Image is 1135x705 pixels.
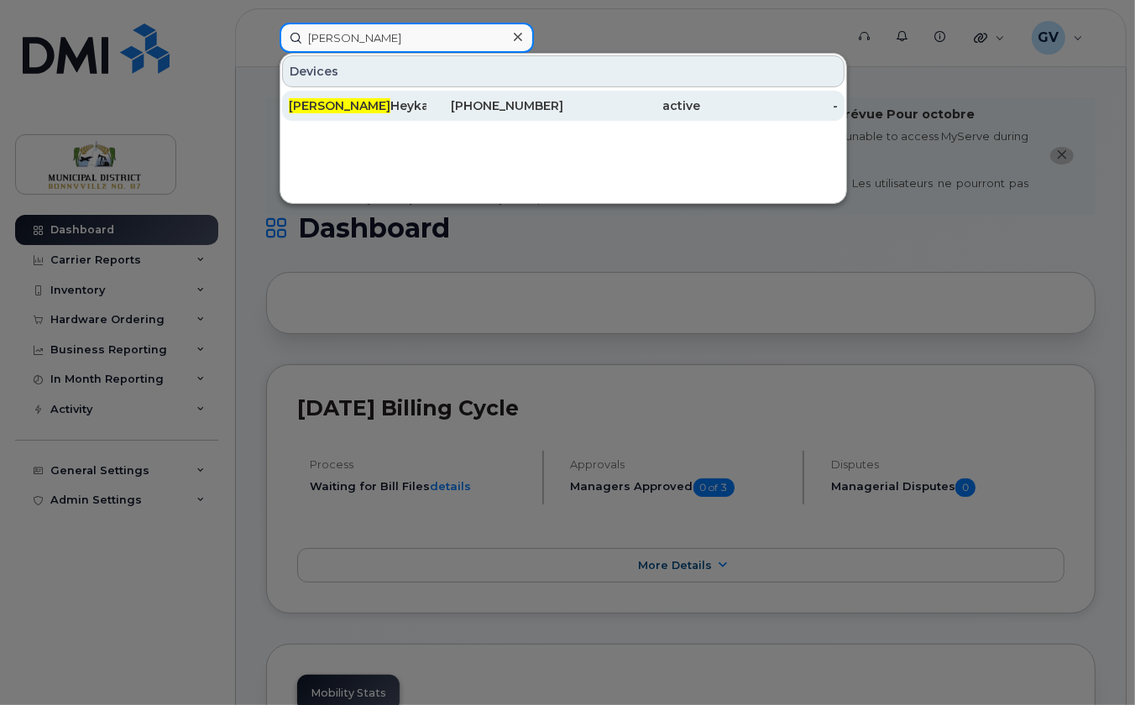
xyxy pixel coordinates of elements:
[282,91,845,121] a: [PERSON_NAME]Heyka[PHONE_NUMBER]active-
[289,97,426,114] div: Heyka
[289,98,390,113] span: [PERSON_NAME]
[426,97,564,114] div: [PHONE_NUMBER]
[282,55,845,87] div: Devices
[701,97,839,114] div: -
[563,97,701,114] div: active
